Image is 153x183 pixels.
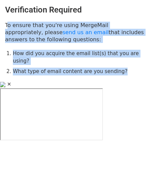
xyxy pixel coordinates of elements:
a: send us an email [63,29,109,36]
h3: Verification Required [5,5,148,15]
li: What type of email content are you sending? [13,68,148,75]
iframe: Chat Widget [119,151,153,183]
li: How did you acquire the email list(s) that you are using? [13,50,148,65]
span: ✕ [7,81,12,87]
p: To ensure that you're using MergeMail appropriately, please that includes answers to the followin... [5,22,148,43]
